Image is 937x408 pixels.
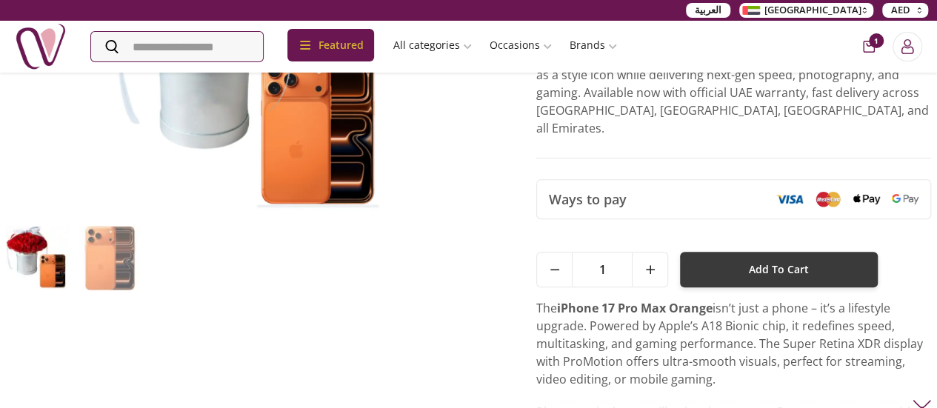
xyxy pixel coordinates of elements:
[695,3,721,18] span: العربية
[557,300,713,316] strong: iPhone 17 Pro Max Orange
[384,32,481,58] a: All categories
[776,194,803,204] img: Visa
[481,32,561,58] a: Occasions
[892,194,918,204] img: Google Pay
[882,3,928,18] button: AED
[853,194,880,205] img: Apple Pay
[815,191,841,207] img: Mastercard
[573,253,632,287] span: 1
[561,32,626,58] a: Brands
[764,3,861,18] span: [GEOGRAPHIC_DATA]
[863,41,875,53] button: cart-button
[78,226,142,290] img: iPhone 17 Pro Max
[680,252,877,287] button: Add To Cart
[549,189,627,210] span: Ways to pay
[742,6,760,15] img: Arabic_dztd3n.png
[749,256,809,283] span: Add To Cart
[536,299,931,388] p: The isn’t just a phone – it’s a lifestyle upgrade. Powered by Apple’s A18 Bionic chip, it redefin...
[287,29,374,61] div: Featured
[869,33,884,48] span: 1
[6,226,70,290] img: iPhone 17 Pro Max
[891,3,910,18] span: AED
[91,32,263,61] input: Search
[15,21,67,73] img: Nigwa-uae-gifts
[739,3,873,18] button: [GEOGRAPHIC_DATA]
[893,32,922,61] button: Login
